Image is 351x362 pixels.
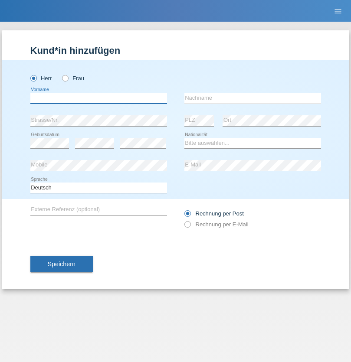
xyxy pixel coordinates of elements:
i: menu [334,7,342,16]
input: Rechnung per E-Mail [184,221,190,232]
label: Frau [62,75,84,82]
label: Rechnung per E-Mail [184,221,249,228]
input: Rechnung per Post [184,210,190,221]
button: Speichern [30,256,93,272]
h1: Kund*in hinzufügen [30,45,321,56]
input: Frau [62,75,68,81]
input: Herr [30,75,36,81]
label: Rechnung per Post [184,210,244,217]
span: Speichern [48,261,75,267]
label: Herr [30,75,52,82]
a: menu [329,8,347,13]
